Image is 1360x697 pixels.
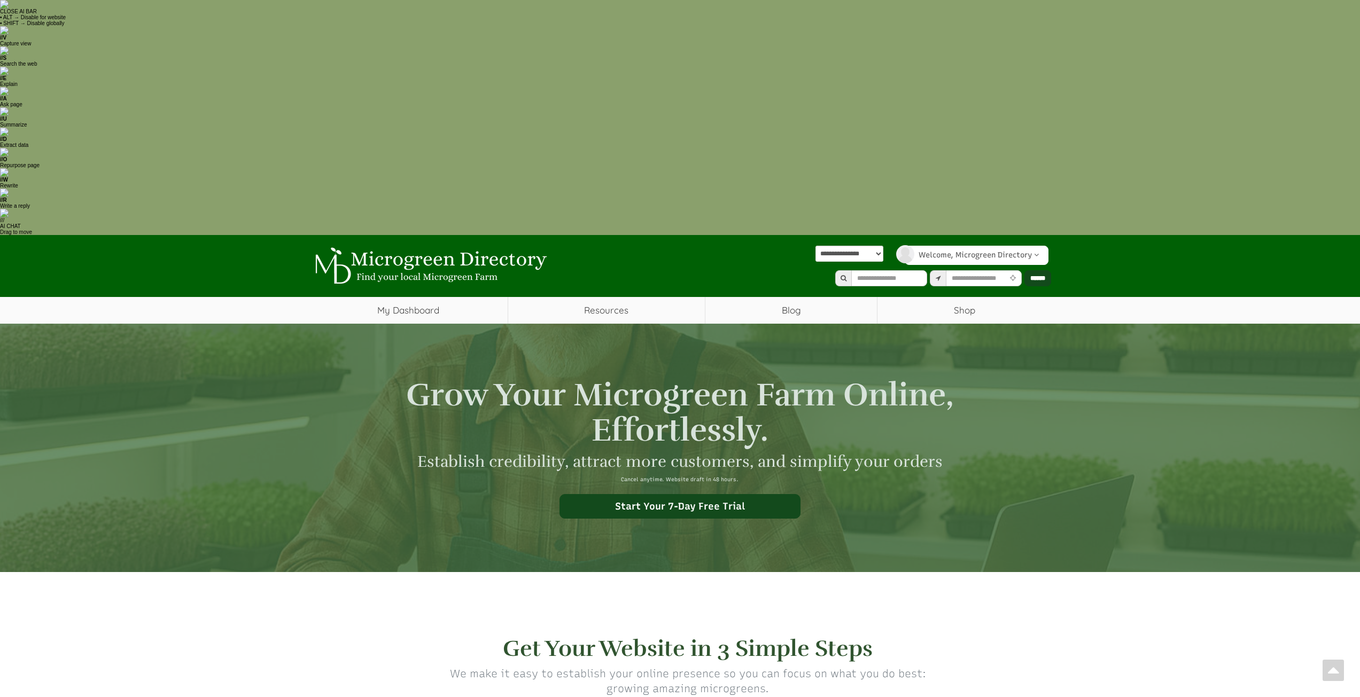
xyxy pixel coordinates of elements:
h2: Get Your Website in 3 Simple Steps [443,636,933,661]
select: Language Translate Widget [815,246,883,262]
img: profile profile holder [896,245,914,263]
i: Use Current Location [1007,275,1019,282]
a: Blog [705,297,877,324]
a: Shop [877,297,1051,324]
h1: Grow Your Microgreen Farm Online, Effortlessly. [378,377,981,448]
h2: Establish credibility, attract more customers, and simplify your orders [378,453,981,471]
div: Cancel anytime. Website draft in 48 hours. [378,476,981,483]
p: We make it easy to establish your online presence so you can focus on what you do best: growing a... [443,666,933,696]
a: Resources [508,297,705,324]
a: Welcome, Microgreen Directory [905,246,1048,265]
div: Powered by [815,246,883,280]
a: Start Your 7-Day Free Trial [559,494,801,519]
a: My Dashboard [309,297,508,324]
img: Microgreen Directory [309,247,549,285]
